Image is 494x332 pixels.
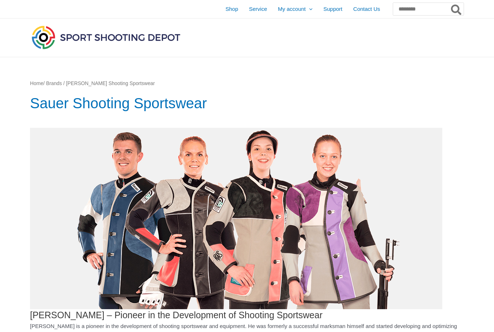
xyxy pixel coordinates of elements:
img: Sport Shooting Depot [30,24,182,51]
a: Home [30,81,43,86]
h3: [PERSON_NAME] – Pioneer in the Development of Shooting Sportswear [30,128,464,321]
button: Search [450,3,464,15]
h1: Sauer Shooting Sportswear [30,93,464,113]
nav: Breadcrumb [30,79,464,88]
